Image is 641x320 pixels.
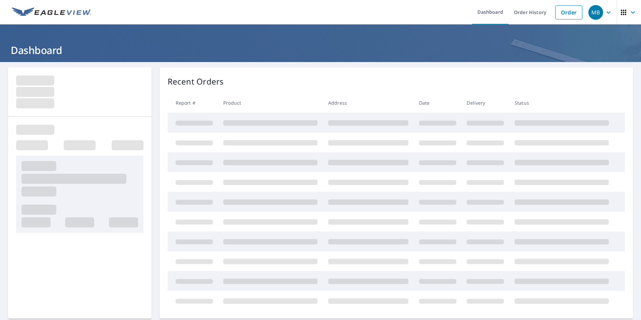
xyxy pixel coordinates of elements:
th: Product [218,93,323,113]
th: Status [509,93,614,113]
h1: Dashboard [8,43,633,57]
img: EV Logo [12,7,91,17]
div: MB [588,5,603,20]
a: Order [555,5,582,19]
th: Report # [168,93,218,113]
th: Address [323,93,414,113]
th: Delivery [461,93,509,113]
p: Recent Orders [168,75,224,88]
th: Date [414,93,462,113]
